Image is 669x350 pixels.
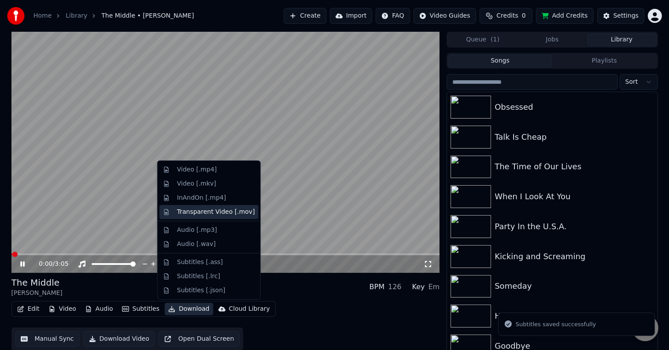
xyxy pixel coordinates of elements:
[376,8,410,24] button: FAQ
[39,260,52,268] span: 0:00
[11,276,63,289] div: The Middle
[495,190,654,203] div: When I Look At You
[614,11,639,20] div: Settings
[495,250,654,263] div: Kicking and Screaming
[536,8,594,24] button: Add Credits
[388,282,402,292] div: 126
[165,303,213,315] button: Download
[177,240,216,249] div: Audio [.wav]
[495,101,654,113] div: Obsessed
[448,34,517,46] button: Queue
[118,303,163,315] button: Subtitles
[177,208,255,216] div: Transparent Video [.mov]
[33,11,52,20] a: Home
[522,11,526,20] span: 0
[414,8,476,24] button: Video Guides
[177,194,226,202] div: InAndOn [.mp4]
[11,289,63,298] div: [PERSON_NAME]
[412,282,425,292] div: Key
[496,11,518,20] span: Credits
[66,11,87,20] a: Library
[101,11,194,20] span: The Middle • [PERSON_NAME]
[229,305,270,313] div: Cloud Library
[370,282,384,292] div: BPM
[177,258,223,267] div: Subtitles [.ass]
[516,320,596,329] div: Subtitles saved successfully
[552,55,657,67] button: Playlists
[45,303,80,315] button: Video
[177,272,220,281] div: Subtitles [.lrc]
[495,220,654,233] div: Party In the U.S.A.
[14,303,43,315] button: Edit
[15,331,80,347] button: Manual Sync
[517,34,587,46] button: Jobs
[597,8,644,24] button: Settings
[480,8,532,24] button: Credits0
[177,286,225,295] div: Subtitles [.json]
[284,8,326,24] button: Create
[448,55,552,67] button: Songs
[495,160,654,173] div: The Time of Our Lives
[177,165,217,174] div: Video [.mp4]
[495,280,654,292] div: Someday
[177,179,216,188] div: Video [.mkv]
[587,34,657,46] button: Library
[625,78,638,86] span: Sort
[495,131,654,143] div: Talk Is Cheap
[55,260,68,268] span: 3:05
[33,11,194,20] nav: breadcrumb
[83,331,155,347] button: Download Video
[39,260,60,268] div: /
[491,35,499,44] span: ( 1 )
[330,8,372,24] button: Import
[7,7,25,25] img: youka
[81,303,117,315] button: Audio
[495,310,654,322] div: Hovering
[159,331,240,347] button: Open Dual Screen
[177,226,217,235] div: Audio [.mp3]
[429,282,440,292] div: Em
